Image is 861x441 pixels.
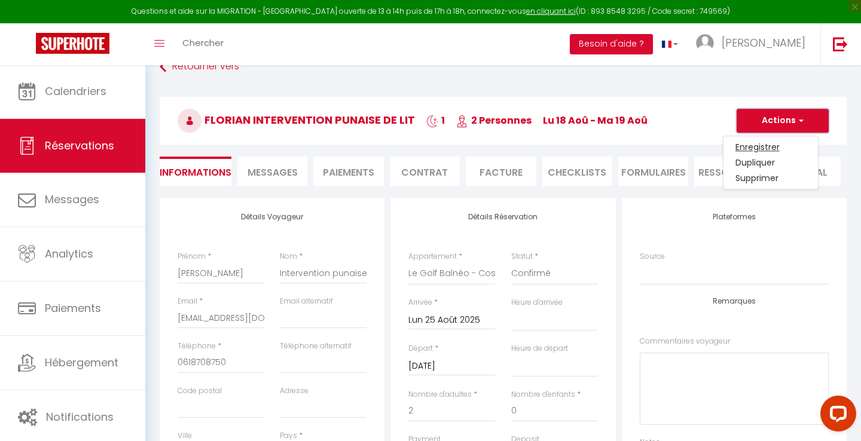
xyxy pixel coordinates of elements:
span: Hébergement [45,355,118,370]
a: Dupliquer [723,155,818,170]
span: lu 18 Aoû - ma 19 Aoû [543,114,648,127]
span: Paiements [45,301,101,316]
a: Enregistrer [723,139,818,155]
label: Nom [280,251,297,262]
iframe: LiveChat chat widget [811,391,861,441]
li: CHECKLISTS [542,157,612,186]
a: en cliquant ici [526,6,576,16]
li: Paiements [313,157,383,186]
span: [PERSON_NAME] [722,35,805,50]
span: Notifications [46,409,114,424]
label: Email alternatif [280,296,333,307]
label: Téléphone [178,341,216,352]
li: Contrat [390,157,460,186]
a: Supprimer [723,170,818,186]
li: Informations [160,157,231,186]
label: Prénom [178,251,206,262]
button: Besoin d'aide ? [570,34,653,54]
span: Calendriers [45,84,106,99]
h4: Plateformes [640,213,829,221]
span: Messages [248,166,298,179]
a: Chercher [173,23,233,65]
label: Commentaires voyageur [640,336,730,347]
span: Réservations [45,138,114,153]
a: ... [PERSON_NAME] [687,23,820,65]
label: Téléphone alternatif [280,341,352,352]
label: Heure d'arrivée [511,297,563,308]
label: Heure de départ [511,343,568,354]
label: Départ [408,343,433,354]
span: Analytics [45,246,93,261]
span: 1 [426,114,445,127]
button: Actions [737,109,829,133]
li: Ressources [694,157,764,186]
li: FORMULAIRES [618,157,688,186]
img: ... [696,34,714,52]
span: Chercher [182,36,224,49]
span: 2 Personnes [456,114,532,127]
label: Nombre d'adultes [408,389,472,400]
label: Code postal [178,385,222,397]
li: Facture [466,157,536,186]
h4: Détails Voyageur [178,213,367,221]
img: logout [833,36,848,51]
span: Messages [45,192,99,207]
label: Statut [511,251,533,262]
label: Appartement [408,251,457,262]
label: Source [640,251,665,262]
label: Email [178,296,197,307]
label: Nombre d'enfants [511,389,575,400]
span: Florian Intervention punaise de lit [178,112,415,127]
label: Arrivée [408,297,432,308]
label: Adresse [280,385,309,397]
a: Retourner vers [160,56,847,78]
h4: Détails Réservation [408,213,597,221]
h4: Remarques [640,297,829,305]
img: Super Booking [36,33,109,54]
